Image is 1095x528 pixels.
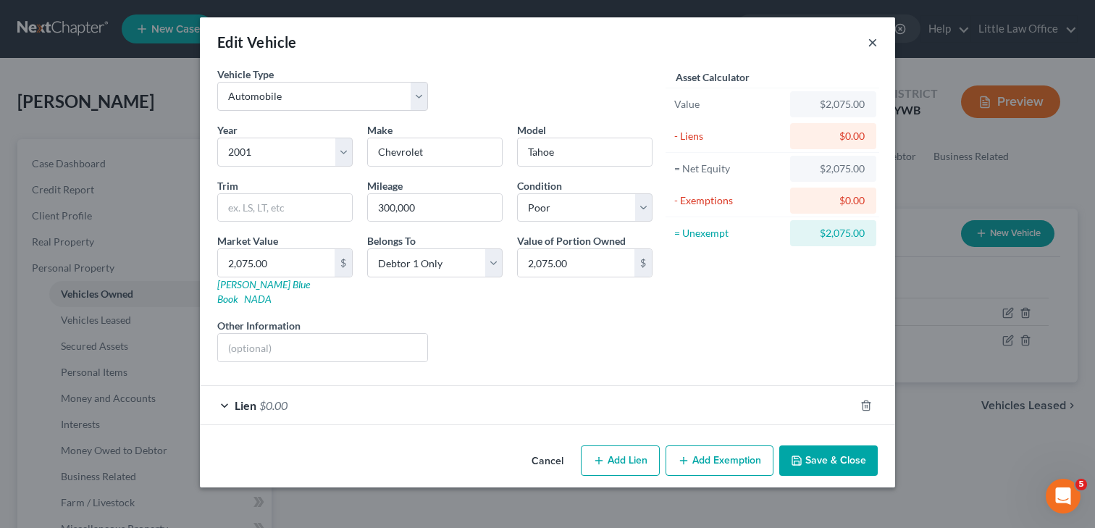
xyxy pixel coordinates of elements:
span: Make [367,124,393,136]
input: -- [368,194,502,222]
input: (optional) [218,334,427,361]
label: Asset Calculator [676,70,750,85]
label: Other Information [217,318,301,333]
iframe: Intercom live chat [1046,479,1081,514]
div: - Liens [674,129,784,143]
span: 5 [1075,479,1087,490]
label: Condition [517,178,562,193]
span: $0.00 [259,398,288,412]
label: Vehicle Type [217,67,274,82]
div: = Unexempt [674,226,784,240]
label: Model [517,122,546,138]
div: $ [335,249,352,277]
button: × [868,33,878,51]
div: $0.00 [802,129,865,143]
label: Trim [217,178,238,193]
span: Lien [235,398,256,412]
div: = Net Equity [674,162,784,176]
a: [PERSON_NAME] Blue Book [217,278,310,305]
div: $2,075.00 [802,162,865,176]
span: Belongs To [367,235,416,247]
input: 0.00 [518,249,634,277]
label: Value of Portion Owned [517,233,626,248]
input: ex. LS, LT, etc [218,194,352,222]
div: Value [674,97,784,112]
button: Cancel [520,447,575,476]
div: Edit Vehicle [217,32,297,52]
div: $2,075.00 [802,226,865,240]
div: $ [634,249,652,277]
button: Add Lien [581,445,660,476]
a: NADA [244,293,272,305]
input: ex. Altima [518,138,652,166]
div: $2,075.00 [802,97,865,112]
label: Mileage [367,178,403,193]
label: Market Value [217,233,278,248]
label: Year [217,122,238,138]
button: Add Exemption [666,445,773,476]
div: $0.00 [802,193,865,208]
input: 0.00 [218,249,335,277]
input: ex. Nissan [368,138,502,166]
button: Save & Close [779,445,878,476]
div: - Exemptions [674,193,784,208]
